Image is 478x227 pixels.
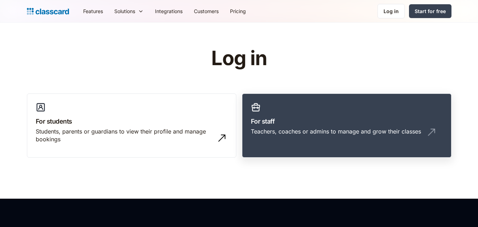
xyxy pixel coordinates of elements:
[242,93,451,158] a: For staffTeachers, coaches or admins to manage and grow their classes
[36,127,213,143] div: Students, parents or guardians to view their profile and manage bookings
[415,7,446,15] div: Start for free
[27,93,236,158] a: For studentsStudents, parents or guardians to view their profile and manage bookings
[251,117,443,126] h3: For staff
[384,7,399,15] div: Log in
[109,3,149,19] div: Solutions
[127,47,351,69] h1: Log in
[149,3,188,19] a: Integrations
[409,4,451,18] a: Start for free
[378,4,405,18] a: Log in
[36,117,228,126] h3: For students
[224,3,252,19] a: Pricing
[114,7,135,15] div: Solutions
[251,127,421,135] div: Teachers, coaches or admins to manage and grow their classes
[77,3,109,19] a: Features
[27,6,69,16] a: home
[188,3,224,19] a: Customers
